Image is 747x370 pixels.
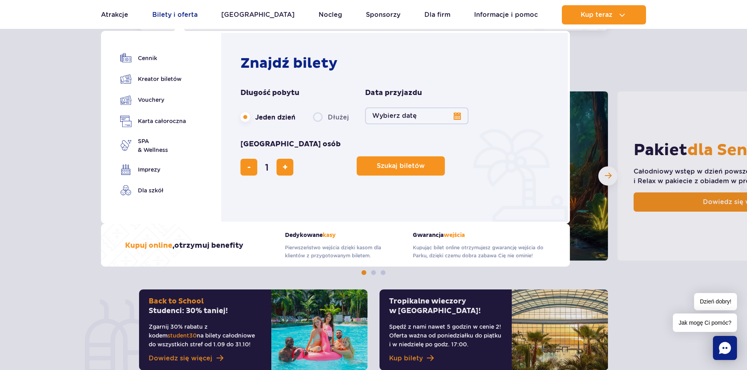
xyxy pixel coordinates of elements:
[365,107,468,124] button: Wybierz datę
[221,5,295,24] a: [GEOGRAPHIC_DATA]
[365,88,422,98] span: Data przyjazdu
[285,232,401,239] strong: Dedykowane
[713,336,737,360] div: Chat
[120,53,186,64] a: Cennik
[101,5,128,24] a: Atrakcje
[277,159,293,176] button: dodaj bilet
[257,158,277,177] input: liczba biletów
[120,137,186,154] a: SPA& Wellness
[673,313,737,332] span: Jak mogę Ci pomóc?
[240,88,553,176] form: Planowanie wizyty w Park of Poland
[581,11,612,18] span: Kup teraz
[313,109,349,125] label: Dłużej
[120,115,186,127] a: Karta całoroczna
[240,88,299,98] span: Długość pobytu
[240,140,341,149] span: [GEOGRAPHIC_DATA] osób
[120,185,186,196] a: Dla szkół
[120,94,186,106] a: Vouchery
[125,241,172,250] span: Kupuj online
[413,232,546,239] strong: Gwarancja
[240,55,337,72] strong: Znajdź bilety
[319,5,342,24] a: Nocleg
[152,5,198,24] a: Bilety i oferta
[424,5,450,24] a: Dla firm
[240,159,257,176] button: usuń bilet
[120,164,186,175] a: Imprezy
[413,244,546,260] p: Kupując bilet online otrzymujesz gwarancję wejścia do Parku, dzięki czemu dobra zabawa Cię nie om...
[138,137,168,154] span: SPA & Wellness
[562,5,646,24] button: Kup teraz
[366,5,400,24] a: Sponsorzy
[323,232,336,239] span: kasy
[125,241,243,251] h3: , otrzymuj benefity
[444,232,465,239] span: wejścia
[694,293,737,310] span: Dzień dobry!
[474,5,538,24] a: Informacje i pomoc
[377,162,425,170] span: Szukaj biletów
[285,244,401,260] p: Pierwszeństwo wejścia dzięki kasom dla klientów z przygotowanym biletem.
[120,73,186,85] a: Kreator biletów
[357,156,445,176] button: Szukaj biletów
[240,109,295,125] label: Jeden dzień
